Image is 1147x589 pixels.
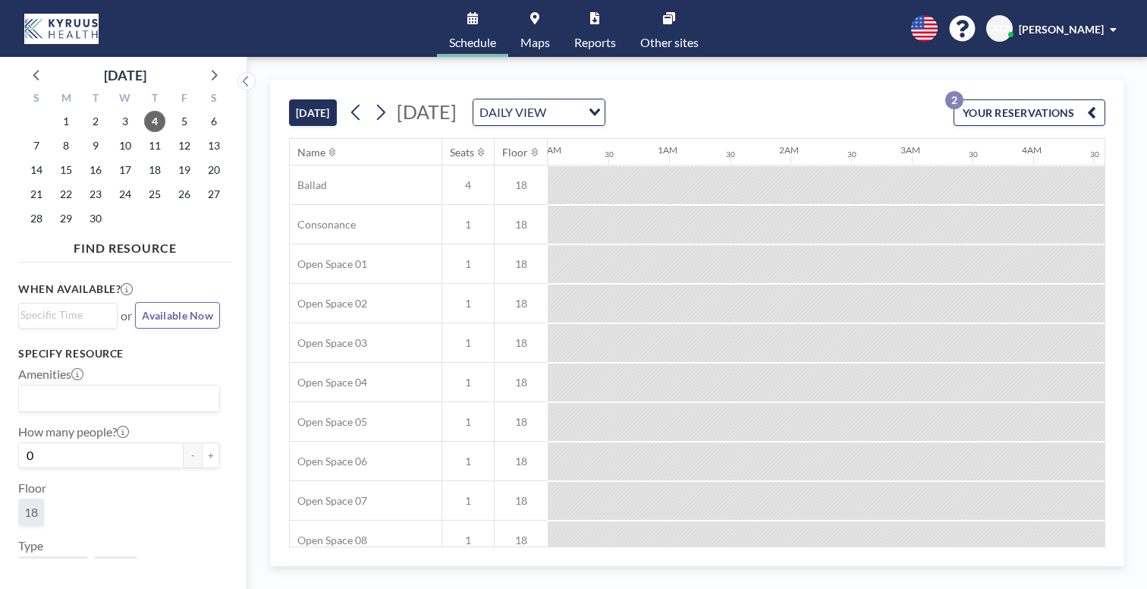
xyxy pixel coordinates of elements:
button: Available Now [135,302,220,329]
img: organization-logo [24,14,99,44]
span: Wednesday, September 17, 2025 [115,159,136,181]
input: Search for option [20,389,211,408]
div: 1AM [658,144,677,156]
div: 30 [726,150,735,159]
span: Open Space 01 [290,257,367,271]
div: T [140,90,169,109]
span: Schedule [449,36,496,49]
span: or [121,308,132,323]
span: Tuesday, September 30, 2025 [85,208,106,229]
h4: FIND RESOURCE [18,235,232,256]
span: 18 [495,178,548,192]
span: Other sites [640,36,699,49]
span: Friday, September 26, 2025 [174,184,195,205]
span: Tuesday, September 23, 2025 [85,184,106,205]
button: + [202,443,220,468]
span: 18 [24,505,38,520]
span: Friday, September 5, 2025 [174,111,195,132]
div: 30 [847,150,856,159]
span: AO [991,22,1007,36]
span: Open Space 05 [290,415,367,429]
div: T [81,90,111,109]
div: S [22,90,52,109]
span: 18 [495,336,548,350]
input: Search for option [20,307,108,323]
span: Consonance [290,218,356,232]
span: Open Space 08 [290,534,367,547]
span: Sunday, September 28, 2025 [26,208,47,229]
span: 4 [442,178,494,192]
span: 1 [442,376,494,389]
div: Name [297,146,325,159]
div: Search for option [19,304,117,326]
span: Thursday, September 11, 2025 [144,135,165,156]
div: 3AM [900,144,920,156]
span: Thursday, September 25, 2025 [144,184,165,205]
div: 12AM [536,144,561,156]
span: Saturday, September 13, 2025 [203,135,225,156]
input: Search for option [551,102,580,122]
span: 1 [442,297,494,310]
label: Floor [18,480,46,496]
span: Available Now [142,309,213,322]
span: 18 [495,376,548,389]
label: How many people? [18,424,129,439]
span: Tuesday, September 2, 2025 [85,111,106,132]
div: 4AM [1022,144,1042,156]
button: [DATE] [289,99,337,126]
button: YOUR RESERVATIONS2 [954,99,1105,126]
div: 2AM [779,144,799,156]
span: 1 [442,218,494,232]
span: Open Space 07 [290,494,367,508]
span: Reports [574,36,616,49]
div: [DATE] [104,65,146,86]
span: Saturday, September 6, 2025 [203,111,225,132]
div: W [111,90,140,109]
span: 18 [495,218,548,232]
span: 1 [442,494,494,508]
span: 1 [442,534,494,547]
span: 18 [495,455,548,468]
div: F [169,90,199,109]
span: DAILY VIEW [476,102,549,122]
button: - [184,443,202,468]
span: Monday, September 15, 2025 [55,159,77,181]
span: Monday, September 8, 2025 [55,135,77,156]
span: 18 [495,534,548,547]
div: 30 [605,150,614,159]
h3: Specify resource [18,347,220,361]
div: Seats [450,146,474,159]
span: [PERSON_NAME] [1019,23,1104,36]
span: Wednesday, September 24, 2025 [115,184,136,205]
span: Monday, September 22, 2025 [55,184,77,205]
span: Ballad [290,178,327,192]
span: Thursday, September 18, 2025 [144,159,165,181]
label: Amenities [18,367,83,382]
div: S [199,90,228,109]
span: Wednesday, September 3, 2025 [115,111,136,132]
span: 18 [495,415,548,429]
p: 2 [945,91,963,109]
span: Saturday, September 20, 2025 [203,159,225,181]
span: Tuesday, September 16, 2025 [85,159,106,181]
span: 1 [442,257,494,271]
span: 18 [495,297,548,310]
span: 18 [495,494,548,508]
span: 1 [442,415,494,429]
span: Saturday, September 27, 2025 [203,184,225,205]
span: Tuesday, September 9, 2025 [85,135,106,156]
label: Type [18,538,43,553]
span: Open Space 02 [290,297,367,310]
span: Friday, September 19, 2025 [174,159,195,181]
span: Thursday, September 4, 2025 [144,111,165,132]
div: M [52,90,81,109]
div: 30 [1090,150,1099,159]
span: Maps [520,36,550,49]
span: Open Space 04 [290,376,367,389]
div: 30 [969,150,978,159]
span: 1 [442,455,494,468]
span: Wednesday, September 10, 2025 [115,135,136,156]
span: Open Space 03 [290,336,367,350]
span: Monday, September 29, 2025 [55,208,77,229]
span: 18 [495,257,548,271]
